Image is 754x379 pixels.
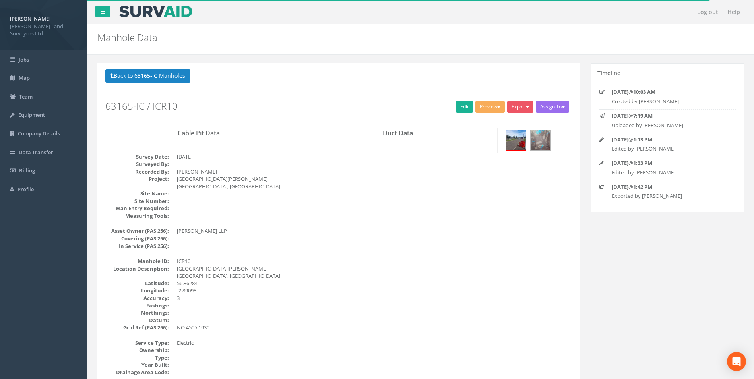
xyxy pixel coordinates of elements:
[19,56,29,63] span: Jobs
[612,192,724,200] p: Exported by [PERSON_NAME]
[633,112,653,119] strong: 7:19 AM
[612,112,724,120] p: @
[105,101,572,111] h2: 63165-IC / ICR10
[612,183,724,191] p: @
[19,93,33,100] span: Team
[10,15,50,22] strong: [PERSON_NAME]
[105,69,190,83] button: Back to 63165-IC Manholes
[177,168,292,176] dd: [PERSON_NAME]
[105,339,169,347] dt: Service Type:
[177,280,292,287] dd: 56.36284
[475,101,505,113] button: Preview
[612,136,628,143] strong: [DATE]
[105,227,169,235] dt: Asset Owner (PAS 256):
[18,130,60,137] span: Company Details
[612,88,628,95] strong: [DATE]
[105,346,169,354] dt: Ownership:
[105,205,169,212] dt: Man Entry Required:
[105,153,169,160] dt: Survey Date:
[177,175,292,190] dd: [GEOGRAPHIC_DATA][PERSON_NAME][GEOGRAPHIC_DATA], [GEOGRAPHIC_DATA]
[177,265,292,280] dd: [GEOGRAPHIC_DATA][PERSON_NAME][GEOGRAPHIC_DATA], [GEOGRAPHIC_DATA]
[105,130,292,137] h3: Cable Pit Data
[105,235,169,242] dt: Covering (PAS 256):
[105,197,169,205] dt: Site Number:
[105,257,169,265] dt: Manhole ID:
[633,159,652,166] strong: 1:33 PM
[612,136,724,143] p: @
[10,13,78,37] a: [PERSON_NAME] [PERSON_NAME] Land Surveyors Ltd
[105,294,169,302] dt: Accuracy:
[612,88,724,96] p: @
[177,294,292,302] dd: 3
[177,153,292,160] dd: [DATE]
[105,317,169,324] dt: Datum:
[105,309,169,317] dt: Northings:
[633,183,652,190] strong: 1:42 PM
[105,369,169,376] dt: Drainage Area Code:
[727,352,746,371] div: Open Intercom Messenger
[105,160,169,168] dt: Surveyed By:
[105,190,169,197] dt: Site Name:
[105,280,169,287] dt: Latitude:
[19,167,35,174] span: Billing
[105,361,169,369] dt: Year Built:
[19,149,53,156] span: Data Transfer
[177,227,292,235] dd: [PERSON_NAME] LLP
[17,186,34,193] span: Profile
[612,98,724,105] p: Created by [PERSON_NAME]
[105,265,169,273] dt: Location Description:
[612,159,724,167] p: @
[177,287,292,294] dd: -2.89098
[105,175,169,183] dt: Project:
[304,130,491,137] h3: Duct Data
[19,74,30,81] span: Map
[105,302,169,309] dt: Eastings:
[105,324,169,331] dt: Grid Ref (PAS 256):
[633,88,655,95] strong: 10:03 AM
[506,130,526,150] img: 866672c8-69ba-2d13-041a-c24f95806f62_87497c82-777c-58df-7e23-259164995926_thumb.jpg
[177,339,292,347] dd: Electric
[105,168,169,176] dt: Recorded By:
[97,32,634,43] h2: Manhole Data
[177,257,292,265] dd: ICR10
[612,112,628,119] strong: [DATE]
[612,183,628,190] strong: [DATE]
[612,159,628,166] strong: [DATE]
[456,101,473,113] a: Edit
[507,101,533,113] button: Export
[105,212,169,220] dt: Measuring Tools:
[536,101,569,113] button: Assign To
[177,324,292,331] dd: NO 4505 1930
[633,136,652,143] strong: 1:13 PM
[531,130,550,150] img: 866672c8-69ba-2d13-041a-c24f95806f62_317769d7-0929-db2c-e46b-7d89721e6b20_thumb.jpg
[18,111,45,118] span: Equipment
[597,70,620,76] h5: Timeline
[105,354,169,362] dt: Type:
[105,287,169,294] dt: Longitude:
[10,23,78,37] span: [PERSON_NAME] Land Surveyors Ltd
[612,145,724,153] p: Edited by [PERSON_NAME]
[612,169,724,176] p: Edited by [PERSON_NAME]
[105,242,169,250] dt: In Service (PAS 256):
[612,122,724,129] p: Uploaded by [PERSON_NAME]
